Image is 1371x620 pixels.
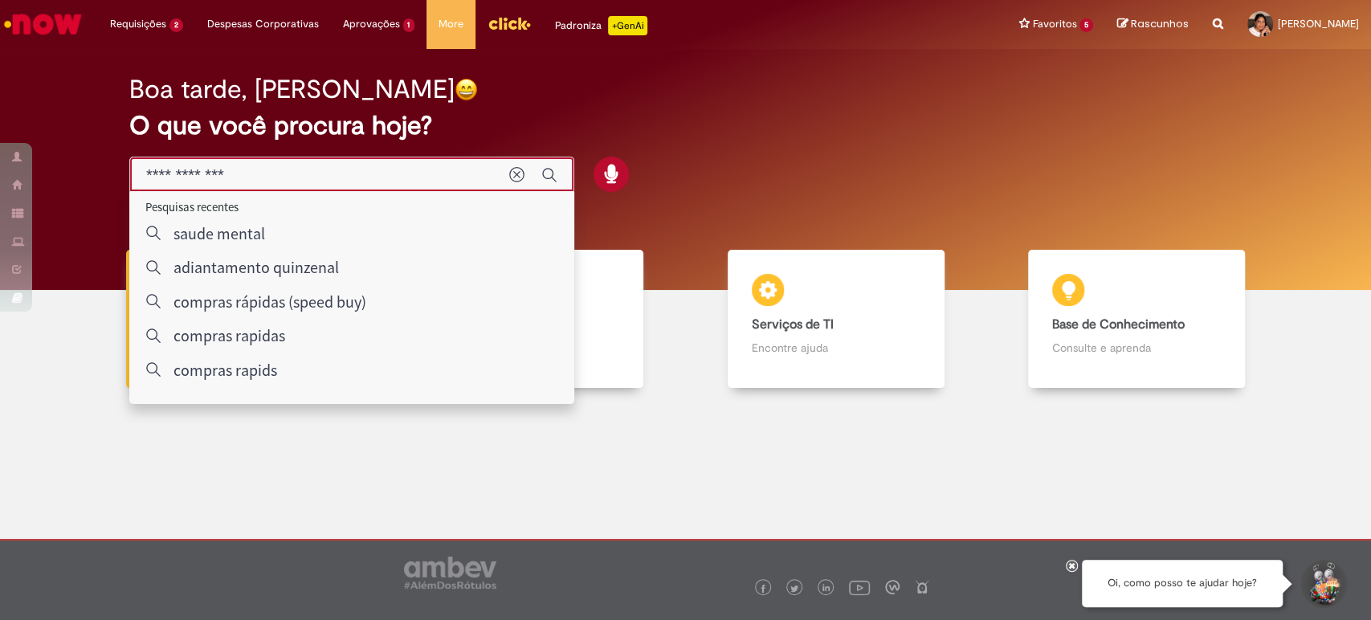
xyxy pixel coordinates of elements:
[207,16,319,32] span: Despesas Corporativas
[1052,340,1221,356] p: Consulte e aprenda
[555,16,647,35] div: Padroniza
[1082,560,1283,607] div: Oi, como posso te ajudar hoje?
[129,112,1242,140] h2: O que você procura hoje?
[403,18,415,32] span: 1
[169,18,183,32] span: 2
[849,577,870,598] img: logo_footer_youtube.png
[129,75,455,104] h2: Boa tarde, [PERSON_NAME]
[1052,316,1185,332] b: Base de Conhecimento
[752,340,920,356] p: Encontre ajuda
[1278,17,1359,31] span: [PERSON_NAME]
[885,580,900,594] img: logo_footer_workplace.png
[790,585,798,593] img: logo_footer_twitter.png
[752,316,834,332] b: Serviços de TI
[915,580,929,594] img: logo_footer_naosei.png
[1131,16,1189,31] span: Rascunhos
[1079,18,1093,32] span: 5
[608,16,647,35] p: +GenAi
[110,16,166,32] span: Requisições
[1117,17,1189,32] a: Rascunhos
[822,584,830,593] img: logo_footer_linkedin.png
[455,78,478,101] img: happy-face.png
[343,16,400,32] span: Aprovações
[1032,16,1076,32] span: Favoritos
[986,250,1287,389] a: Base de Conhecimento Consulte e aprenda
[759,585,767,593] img: logo_footer_facebook.png
[404,557,496,589] img: logo_footer_ambev_rotulo_gray.png
[84,250,385,389] a: Tirar dúvidas Tirar dúvidas com Lupi Assist e Gen Ai
[488,11,531,35] img: click_logo_yellow_360x200.png
[2,8,84,40] img: ServiceNow
[686,250,986,389] a: Serviços de TI Encontre ajuda
[1299,560,1347,608] button: Iniciar Conversa de Suporte
[439,16,463,32] span: More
